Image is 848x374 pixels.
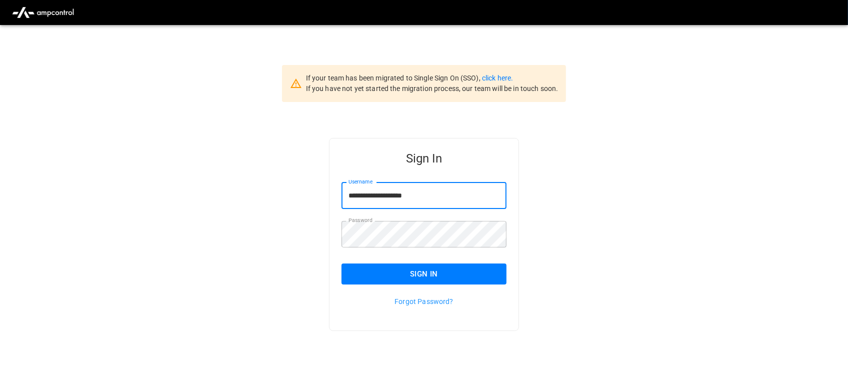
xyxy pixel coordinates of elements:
[306,84,558,92] span: If you have not yet started the migration process, our team will be in touch soon.
[341,296,506,306] p: Forgot Password?
[8,3,78,22] img: ampcontrol.io logo
[306,74,482,82] span: If your team has been migrated to Single Sign On (SSO),
[348,178,372,186] label: Username
[482,74,513,82] a: click here.
[341,150,506,166] h5: Sign In
[348,216,372,224] label: Password
[341,263,506,284] button: Sign In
